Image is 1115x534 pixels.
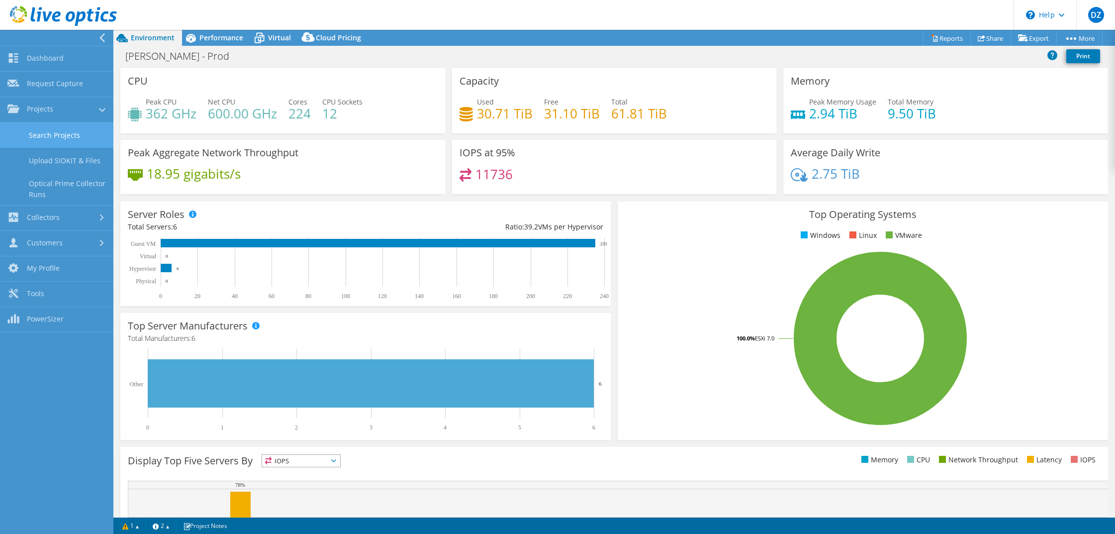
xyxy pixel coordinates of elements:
li: Linux [847,230,877,241]
text: 100 [341,293,350,300]
h4: 362 GHz [146,108,196,119]
li: CPU [905,454,930,465]
text: 220 [563,293,572,300]
h4: 224 [288,108,311,119]
h3: Top Server Manufacturers [128,320,248,331]
tspan: ESXi 7.0 [755,334,774,342]
span: Cores [288,97,307,107]
span: Total [611,97,628,107]
text: Guest VM [131,240,156,247]
text: Virtual [140,253,157,260]
span: 6 [173,222,177,231]
span: Used [477,97,494,107]
h4: 11736 [475,169,513,180]
h4: 9.50 TiB [888,108,936,119]
text: 235 [600,241,607,246]
span: Virtual [268,33,291,42]
h3: Top Operating Systems [625,209,1101,220]
span: Cloud Pricing [316,33,361,42]
text: 160 [452,293,461,300]
a: Share [970,30,1011,46]
h1: [PERSON_NAME] - Prod [121,51,245,62]
h4: 600.00 GHz [208,108,277,119]
text: 6 [592,424,595,431]
tspan: 100.0% [737,334,755,342]
h4: 18.95 gigabits/s [147,168,241,179]
span: 6 [191,333,195,343]
span: DZ [1088,7,1104,23]
h3: IOPS at 95% [460,147,515,158]
text: 1 [221,424,224,431]
li: Network Throughput [936,454,1018,465]
li: Latency [1024,454,1062,465]
a: Reports [923,30,971,46]
span: Peak Memory Usage [809,97,876,107]
a: 2 [146,520,177,532]
li: Memory [859,454,898,465]
text: Physical [136,278,156,285]
a: Print [1066,49,1100,63]
text: 0 [146,424,149,431]
text: Other [130,381,143,388]
span: IOPS [262,455,340,467]
text: 78% [235,482,245,488]
div: Total Servers: [128,221,366,232]
text: 80 [305,293,311,300]
h4: 61.81 TiB [611,108,667,119]
span: 39.2 [524,222,538,231]
text: 4 [444,424,447,431]
text: 5 [518,424,521,431]
li: VMware [883,230,922,241]
text: 40 [232,293,238,300]
text: 140 [415,293,424,300]
text: 0 [166,254,168,259]
span: CPU Sockets [322,97,363,107]
h4: 30.71 TiB [477,108,533,119]
text: 0 [159,293,162,300]
text: 60 [269,293,275,300]
text: 3 [370,424,372,431]
span: Peak CPU [146,97,177,107]
text: 0 [166,279,168,284]
h3: Peak Aggregate Network Throughput [128,147,298,158]
li: IOPS [1068,454,1096,465]
text: Hypervisor [129,265,156,272]
text: 120 [378,293,387,300]
svg: \n [1026,10,1035,19]
text: 20 [194,293,200,300]
span: Net CPU [208,97,235,107]
text: 180 [489,293,498,300]
text: 240 [600,293,609,300]
a: Project Notes [176,520,234,532]
h3: Capacity [460,76,499,87]
span: Environment [131,33,175,42]
a: More [1056,30,1103,46]
text: 6 [599,381,602,387]
div: Ratio: VMs per Hypervisor [366,221,603,232]
h4: 2.94 TiB [809,108,876,119]
h3: CPU [128,76,148,87]
text: 6 [177,266,179,271]
h4: 12 [322,108,363,119]
h3: Memory [791,76,830,87]
h4: 2.75 TiB [812,168,860,179]
a: 1 [115,520,146,532]
h3: Average Daily Write [791,147,880,158]
text: 200 [526,293,535,300]
span: Performance [199,33,243,42]
span: Total Memory [888,97,933,107]
li: Windows [798,230,840,241]
a: Export [1011,30,1057,46]
h3: Server Roles [128,209,185,220]
h4: Total Manufacturers: [128,333,603,344]
text: 2 [295,424,298,431]
h4: 31.10 TiB [544,108,600,119]
span: Free [544,97,558,107]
